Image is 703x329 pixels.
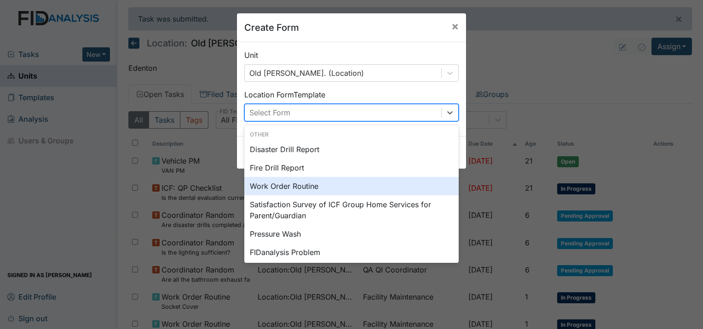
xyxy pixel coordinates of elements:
[244,159,459,177] div: Fire Drill Report
[451,19,459,33] span: ×
[244,50,258,61] label: Unit
[244,140,459,159] div: Disaster Drill Report
[249,107,290,118] div: Select Form
[244,21,299,34] h5: Create Form
[244,261,459,280] div: HVAC PM
[444,13,466,39] button: Close
[244,89,325,100] label: Location Form Template
[244,225,459,243] div: Pressure Wash
[244,195,459,225] div: Satisfaction Survey of ICF Group Home Services for Parent/Guardian
[244,177,459,195] div: Work Order Routine
[249,68,364,79] div: Old [PERSON_NAME]. (Location)
[244,130,459,139] div: Other
[244,243,459,261] div: FIDanalysis Problem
